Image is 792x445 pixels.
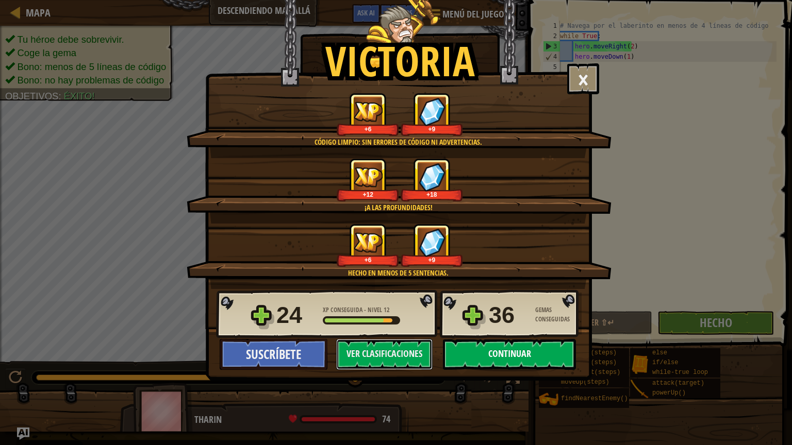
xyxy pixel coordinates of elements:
div: Hecho en menos de 5 sentencias. [236,268,561,278]
button: Ver clasificaciones [336,339,433,370]
img: Gemas Conseguidas [419,97,445,126]
div: 36 [489,299,529,332]
img: XP Conseguida [354,232,383,252]
div: +6 [339,256,397,264]
div: +18 [403,191,461,198]
button: × [567,63,599,94]
img: XP Conseguida [354,101,383,122]
span: XP Conseguida [323,305,364,314]
img: Gemas Conseguidas [419,228,445,256]
div: - [323,305,390,315]
span: 12 [384,305,390,314]
div: +12 [339,191,397,198]
div: 24 [276,299,317,332]
div: ¡A las profundidades! [236,202,561,213]
img: Gemas Conseguidas [419,163,445,191]
h1: Victoria [325,38,475,83]
div: +9 [403,125,461,133]
div: +6 [339,125,397,133]
span: Nivel [366,305,384,314]
img: XP Conseguida [354,167,383,187]
div: Gemas Conseguidas [535,305,582,324]
button: Suscríbete [220,339,327,370]
button: Continuar [443,339,576,370]
div: Código limpio: sin errores de código ni advertencias. [236,137,561,147]
div: +9 [403,256,461,264]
